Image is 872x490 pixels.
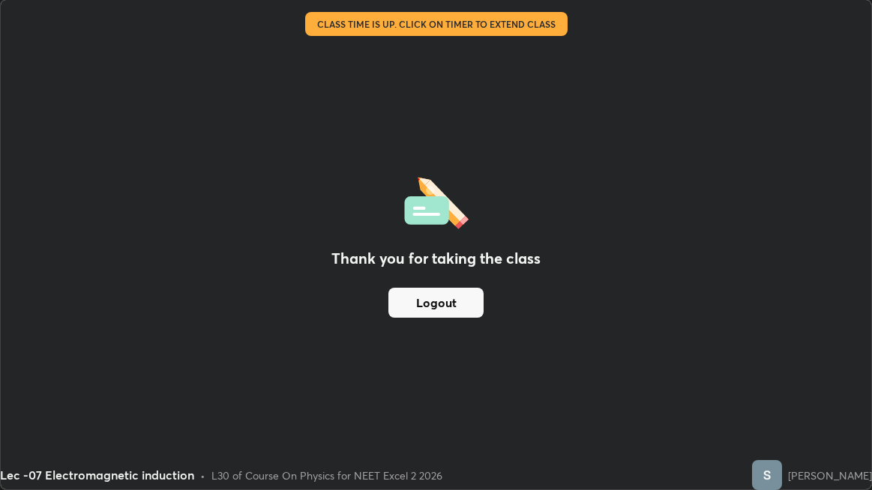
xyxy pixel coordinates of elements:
div: L30 of Course On Physics for NEET Excel 2 2026 [211,468,442,483]
button: Logout [388,288,484,318]
img: 25b204f45ac4445a96ad82fdfa2bbc62.56875823_3 [752,460,782,490]
img: offlineFeedback.1438e8b3.svg [404,172,469,229]
div: [PERSON_NAME] [788,468,872,483]
div: • [200,468,205,483]
h2: Thank you for taking the class [331,247,541,270]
